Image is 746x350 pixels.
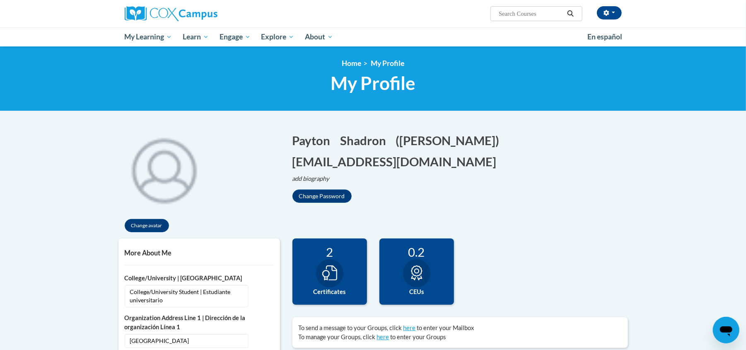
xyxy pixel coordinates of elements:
img: Cox Campus [125,6,217,21]
a: here [403,324,416,331]
a: About [299,27,338,46]
input: Search Courses [498,9,564,19]
div: Click to change the profile picture [118,124,210,215]
button: Edit first name [292,132,336,149]
div: 2 [299,245,361,259]
a: Home [342,59,361,68]
span: En español [588,32,623,41]
button: Edit biography [292,174,336,183]
h5: More About Me [125,249,274,257]
span: My Profile [331,72,415,94]
span: To send a message to your Groups, click [299,324,402,331]
a: Engage [214,27,256,46]
div: Main menu [112,27,634,46]
span: My Profile [371,59,404,68]
a: My Learning [119,27,178,46]
span: Learn [183,32,209,42]
button: Edit last name [340,132,391,149]
label: Certificates [299,287,361,297]
span: To manage your Groups, click [299,333,376,340]
span: [GEOGRAPHIC_DATA] [125,334,249,348]
label: CEUs [386,287,448,297]
a: here [377,333,389,340]
i: add biography [292,175,330,182]
a: Learn [177,27,214,46]
span: Explore [261,32,294,42]
a: Explore [256,27,299,46]
iframe: Button to launch messaging window [713,317,739,343]
span: My Learning [124,32,172,42]
button: Search [564,9,577,19]
button: Change avatar [125,219,169,232]
label: College/University | [GEOGRAPHIC_DATA] [125,274,274,283]
span: to enter your Mailbox [417,324,474,331]
img: profile avatar [118,124,210,215]
span: College/University Student | Estudiante universitario [125,285,249,307]
span: Engage [220,32,251,42]
label: Organization Address Line 1 | Dirección de la organización Línea 1 [125,314,274,332]
button: Account Settings [597,6,622,19]
a: En español [582,28,628,46]
span: About [305,32,333,42]
div: 0.2 [386,245,448,259]
button: Edit screen name [396,132,505,149]
button: Edit email address [292,153,502,170]
button: Change Password [292,190,352,203]
span: to enter your Groups [391,333,446,340]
